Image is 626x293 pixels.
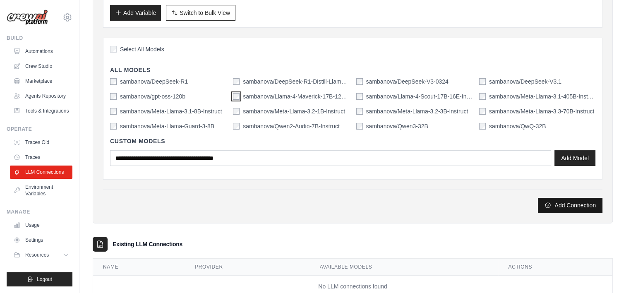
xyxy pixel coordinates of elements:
[356,123,363,130] input: sambanova/Qwen3-32B
[120,92,185,101] label: sambanova/gpt-oss-120b
[180,9,230,17] span: Switch to Bulk View
[7,126,72,132] div: Operate
[554,150,595,166] button: Add Model
[538,198,602,213] button: Add Connection
[120,77,188,86] label: sambanova/DeepSeek-R1
[37,276,52,283] span: Logout
[310,259,499,276] th: Available Models
[489,92,595,101] label: sambanova/Meta-Llama-3.1-405B-Instruct
[10,89,72,103] a: Agents Repository
[166,5,235,21] button: Switch to Bulk View
[110,93,117,100] input: sambanova/gpt-oss-120b
[10,166,72,179] a: LLM Connections
[233,78,240,85] input: sambanova/DeepSeek-R1-Distill-Llama-70B
[110,46,117,53] input: Select All Models
[10,180,72,200] a: Environment Variables
[233,123,240,130] input: sambanova/Qwen2-Audio-7B-Instruct
[243,77,349,86] label: sambanova/DeepSeek-R1-Distill-Llama-70B
[10,219,72,232] a: Usage
[25,252,49,258] span: Resources
[120,122,214,130] label: sambanova/Meta-Llama-Guard-3-8B
[243,107,345,115] label: sambanova/Meta-Llama-3.2-1B-Instruct
[366,122,428,130] label: sambanova/Qwen3-32B
[243,92,349,101] label: sambanova/Llama-4-Maverick-17B-128E-Instruct
[356,93,363,100] input: sambanova/Llama-4-Scout-17B-16E-Instruct
[120,107,222,115] label: sambanova/Meta-Llama-3.1-8B-Instruct
[10,151,72,164] a: Traces
[479,108,486,115] input: sambanova/Meta-Llama-3.3-70B-Instruct
[489,107,594,115] label: sambanova/Meta-Llama-3.3-70B-Instruct
[479,123,486,130] input: sambanova/QwQ-32B
[7,272,72,286] button: Logout
[7,10,48,26] img: Logo
[479,93,486,100] input: sambanova/Meta-Llama-3.1-405B-Instruct
[10,233,72,247] a: Settings
[10,45,72,58] a: Automations
[93,259,185,276] th: Name
[489,122,546,130] label: sambanova/QwQ-32B
[498,259,612,276] th: Actions
[366,92,472,101] label: sambanova/Llama-4-Scout-17B-16E-Instruct
[10,136,72,149] a: Traces Old
[10,74,72,88] a: Marketplace
[110,5,161,21] button: Add Variable
[185,259,310,276] th: Provider
[110,123,117,130] input: sambanova/Meta-Llama-Guard-3-8B
[110,78,117,85] input: sambanova/DeepSeek-R1
[233,93,240,100] input: sambanova/Llama-4-Maverick-17B-128E-Instruct
[489,77,561,86] label: sambanova/DeepSeek-V3.1
[356,78,363,85] input: sambanova/DeepSeek-V3-0324
[110,66,595,74] h4: All Models
[10,60,72,73] a: Crew Studio
[366,77,449,86] label: sambanova/DeepSeek-V3-0324
[233,108,240,115] input: sambanova/Meta-Llama-3.2-1B-Instruct
[120,45,164,53] span: Select All Models
[479,78,486,85] input: sambanova/DeepSeek-V3.1
[7,35,72,41] div: Build
[10,104,72,118] a: Tools & Integrations
[356,108,363,115] input: sambanova/Meta-Llama-3.2-3B-Instruct
[366,107,468,115] label: sambanova/Meta-Llama-3.2-3B-Instruct
[110,108,117,115] input: sambanova/Meta-Llama-3.1-8B-Instruct
[110,137,595,145] h4: Custom Models
[243,122,339,130] label: sambanova/Qwen2-Audio-7B-Instruct
[10,248,72,262] button: Resources
[7,209,72,215] div: Manage
[113,240,182,248] h3: Existing LLM Connections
